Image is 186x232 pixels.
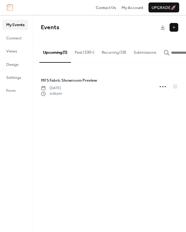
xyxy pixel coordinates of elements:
a: Form [2,85,28,95]
span: [DATE] [41,85,62,91]
span: Settings [6,75,21,81]
span: My Events [6,22,24,28]
button: Upgrade🚀 [148,2,179,12]
a: My Events [2,20,28,30]
span: Form [6,88,16,94]
a: Connect [2,33,28,43]
span: Connect [6,35,22,41]
button: Submissions [130,40,160,62]
span: Contact Us [96,5,116,11]
span: MFS Fabric Showroom Preview [41,77,97,84]
span: Upgrade 🚀 [152,5,176,11]
span: Views [6,48,17,54]
span: Design [6,61,19,68]
span: 4:00 pm [41,91,62,97]
span: My Account [122,5,143,11]
a: Views [2,46,28,56]
a: Settings [2,72,28,82]
button: Upcoming (1) [39,40,71,62]
button: Past (100+) [71,40,98,62]
span: Events [41,22,59,33]
img: logo [7,4,13,11]
a: MFS Fabric Showroom Preview [41,77,97,84]
a: My Account [122,4,143,11]
a: Design [2,59,28,69]
a: Contact Us [96,4,116,11]
button: Recurring (18) [98,40,130,62]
